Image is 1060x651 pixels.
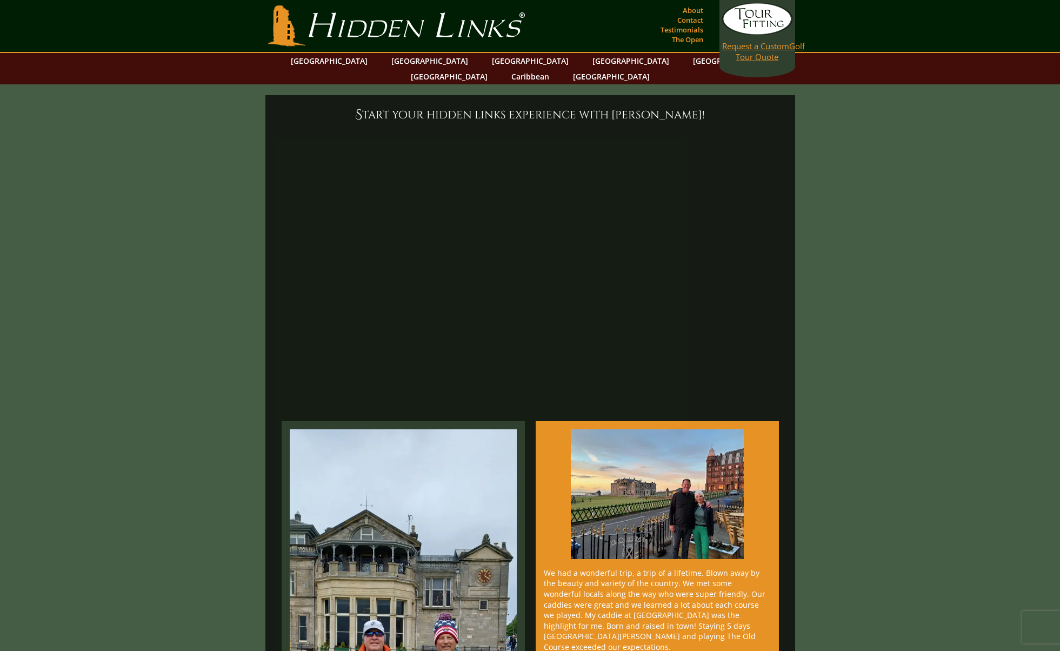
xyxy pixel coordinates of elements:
a: [GEOGRAPHIC_DATA] [587,53,675,69]
a: [GEOGRAPHIC_DATA] [386,53,474,69]
a: Caribbean [506,69,555,84]
a: [GEOGRAPHIC_DATA] [568,69,655,84]
h6: Start your Hidden Links experience with [PERSON_NAME]! [276,106,784,123]
a: [GEOGRAPHIC_DATA] [405,69,493,84]
a: The Open [669,32,706,47]
a: [GEOGRAPHIC_DATA] [688,53,775,69]
a: [GEOGRAPHIC_DATA] [285,53,373,69]
a: Request a CustomGolf Tour Quote [722,3,792,62]
a: Testimonials [658,22,706,37]
span: Request a Custom [722,41,789,51]
a: [GEOGRAPHIC_DATA] [486,53,574,69]
iframe: Start your Hidden Links experience with Sir Nick! [276,130,784,416]
a: About [680,3,706,18]
a: Contact [675,12,706,28]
